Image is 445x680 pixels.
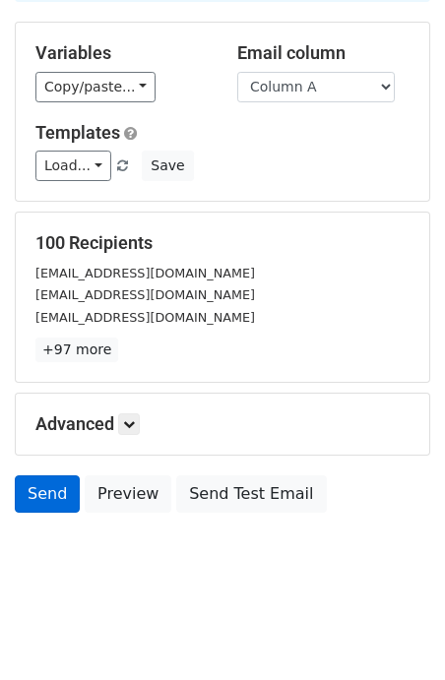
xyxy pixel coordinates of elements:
small: [EMAIL_ADDRESS][DOMAIN_NAME] [35,287,255,302]
button: Save [142,151,193,181]
small: [EMAIL_ADDRESS][DOMAIN_NAME] [35,266,255,280]
iframe: Chat Widget [347,586,445,680]
h5: 100 Recipients [35,232,410,254]
a: +97 more [35,338,118,362]
a: Send [15,475,80,513]
small: [EMAIL_ADDRESS][DOMAIN_NAME] [35,310,255,325]
h5: Variables [35,42,208,64]
a: Copy/paste... [35,72,156,102]
h5: Email column [237,42,410,64]
a: Templates [35,122,120,143]
h5: Advanced [35,413,410,435]
a: Load... [35,151,111,181]
a: Preview [85,475,171,513]
a: Send Test Email [176,475,326,513]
